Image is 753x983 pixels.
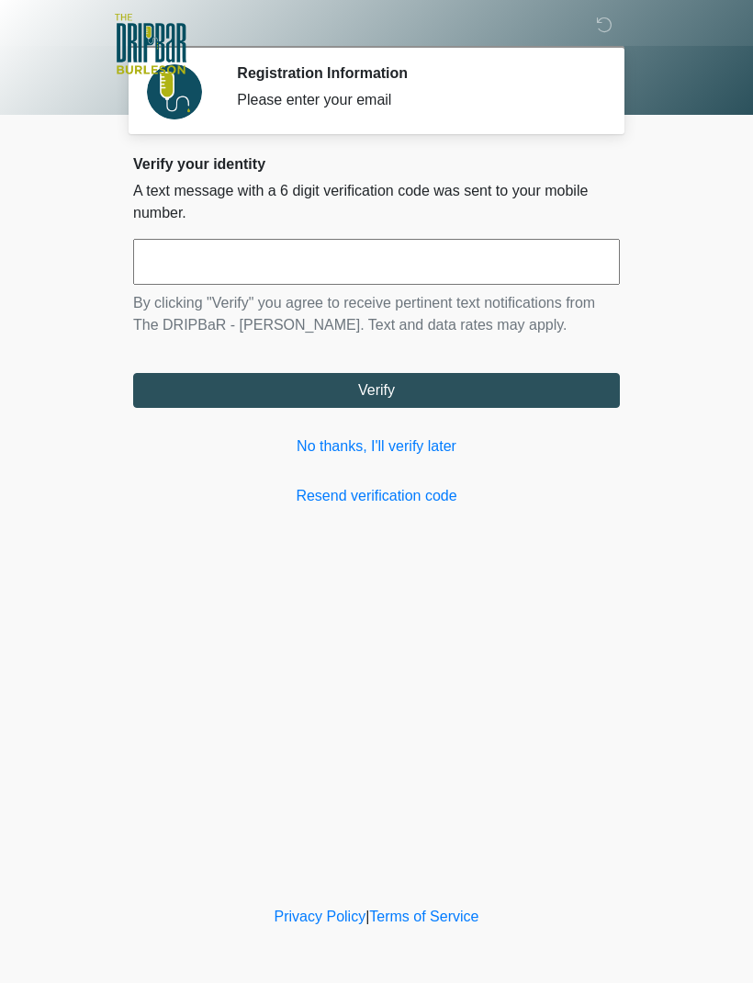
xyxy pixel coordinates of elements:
a: | [365,909,369,924]
p: A text message with a 6 digit verification code was sent to your mobile number. [133,180,620,224]
img: Agent Avatar [147,64,202,119]
a: Terms of Service [369,909,478,924]
img: The DRIPBaR - Burleson Logo [115,14,186,74]
a: Resend verification code [133,485,620,507]
div: Please enter your email [237,89,592,111]
h2: Verify your identity [133,155,620,173]
a: No thanks, I'll verify later [133,435,620,458]
p: By clicking "Verify" you agree to receive pertinent text notifications from The DRIPBaR - [PERSON... [133,292,620,336]
a: Privacy Policy [275,909,366,924]
button: Verify [133,373,620,408]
